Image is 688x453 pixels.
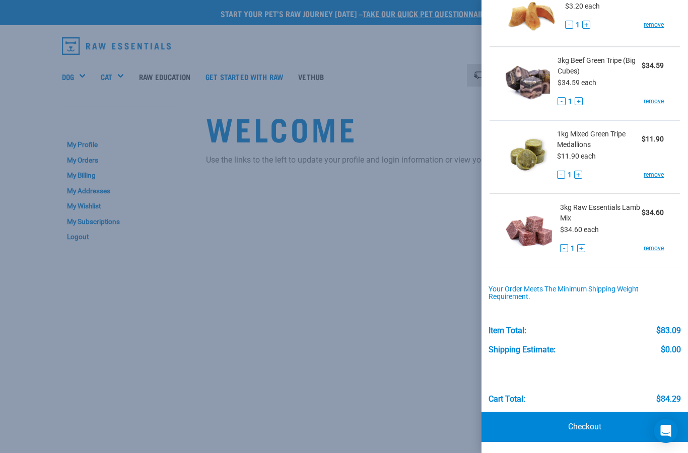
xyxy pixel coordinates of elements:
[577,244,585,252] button: +
[557,129,642,150] span: 1kg Mixed Green Tripe Medallions
[489,285,681,301] div: Your order meets the minimum shipping weight requirement.
[575,97,583,105] button: +
[489,326,526,335] div: Item Total:
[642,61,664,69] strong: $34.59
[644,97,664,106] a: remove
[506,129,549,181] img: Mixed Green Tripe Medallions
[506,202,553,254] img: Raw Essentials Lamb Mix
[656,326,681,335] div: $83.09
[558,97,566,105] button: -
[642,135,664,143] strong: $11.90
[582,21,590,29] button: +
[565,2,600,10] span: $3.20 each
[565,21,573,29] button: -
[557,152,596,160] span: $11.90 each
[661,345,681,354] div: $0.00
[571,243,575,254] span: 1
[560,244,568,252] button: -
[481,412,688,442] a: Checkout
[560,202,642,223] span: 3kg Raw Essentials Lamb Mix
[574,171,582,179] button: +
[644,244,664,253] a: remove
[558,79,596,87] span: $34.59 each
[489,345,556,354] div: Shipping Estimate:
[506,55,550,107] img: Beef Green Tripe (Big Cubes)
[568,96,572,107] span: 1
[557,171,565,179] button: -
[568,170,572,180] span: 1
[576,20,580,30] span: 1
[489,395,525,404] div: Cart total:
[560,225,599,234] span: $34.60 each
[644,20,664,29] a: remove
[644,170,664,179] a: remove
[654,419,678,443] div: Open Intercom Messenger
[642,208,664,216] strong: $34.60
[558,55,642,77] span: 3kg Beef Green Tripe (Big Cubes)
[656,395,681,404] div: $84.29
